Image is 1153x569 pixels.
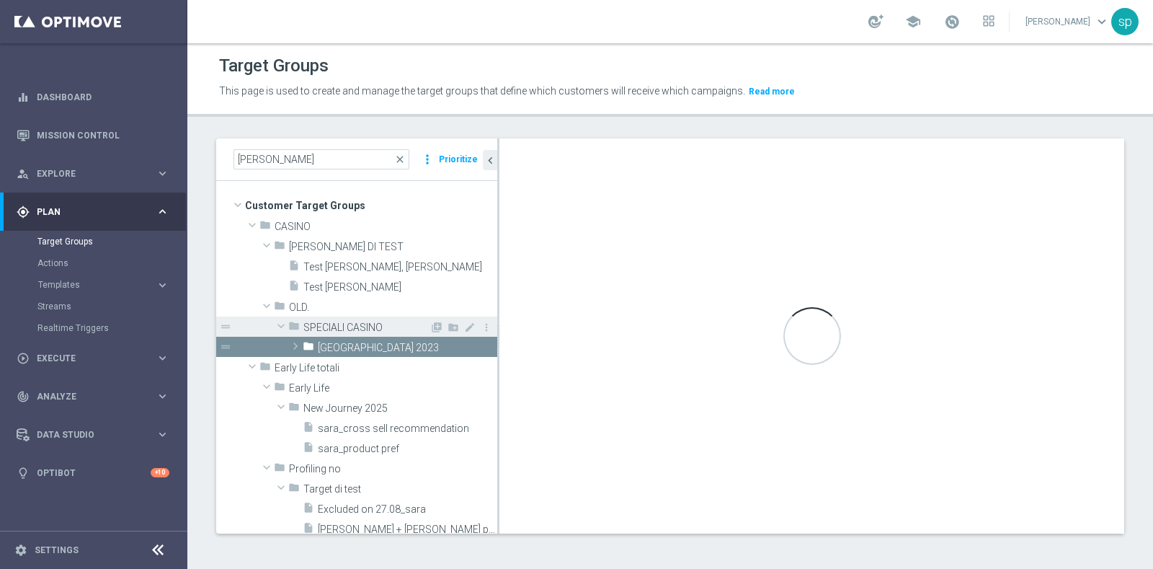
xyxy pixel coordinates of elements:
div: Analyze [17,390,156,403]
i: more_vert [420,149,435,169]
i: folder [274,300,285,317]
i: insert_drive_file [303,441,314,458]
button: equalizer Dashboard [16,92,170,103]
span: Analyze [37,392,156,401]
span: CONTI DI TEST [289,241,497,253]
span: This page is used to create and manage the target groups that define which customers will receive... [219,85,745,97]
span: Customer Target Groups [245,195,497,216]
div: Templates [37,274,186,296]
span: Early Life totali [275,362,497,374]
button: Templates keyboard_arrow_right [37,279,170,291]
span: OLD. [289,301,497,314]
div: Realtime Triggers [37,317,186,339]
i: Add Folder [448,322,459,333]
i: insert_drive_file [303,502,314,519]
div: Optibot [17,454,169,492]
i: folder [259,219,271,236]
i: keyboard_arrow_right [156,428,169,441]
button: play_circle_outline Execute keyboard_arrow_right [16,353,170,364]
i: folder [274,381,285,397]
span: Plan [37,208,156,216]
a: Realtime Triggers [37,322,150,334]
i: folder [303,340,314,357]
div: Data Studio [17,428,156,441]
a: Actions [37,257,150,269]
i: more_vert [481,322,492,333]
button: person_search Explore keyboard_arrow_right [16,168,170,180]
a: [PERSON_NAME]keyboard_arrow_down [1024,11,1111,32]
span: Early Life [289,382,497,394]
i: insert_drive_file [288,280,300,296]
div: Explore [17,167,156,180]
i: Add Target group [431,322,442,333]
div: Streams [37,296,186,317]
div: Mission Control [17,116,169,154]
span: CASINO [275,221,497,233]
a: Mission Control [37,116,169,154]
i: folder [259,361,271,377]
i: settings [14,544,27,557]
i: equalizer [17,91,30,104]
h1: Target Groups [219,56,329,76]
div: +10 [151,468,169,477]
i: keyboard_arrow_right [156,205,169,219]
div: Actions [37,252,186,274]
i: gps_fixed [17,206,30,219]
i: folder [288,482,300,498]
i: folder [274,462,285,478]
span: keyboard_arrow_down [1094,14,1110,30]
i: keyboard_arrow_right [156,278,169,292]
button: lightbulb Optibot +10 [16,467,170,479]
span: Explore [37,169,156,178]
i: play_circle_outline [17,352,30,365]
span: Data Studio [37,431,156,439]
i: insert_drive_file [303,421,314,438]
span: Execute [37,354,156,363]
button: gps_fixed Plan keyboard_arrow_right [16,206,170,218]
span: New Journey 2025 [303,402,497,415]
i: keyboard_arrow_right [156,167,169,180]
button: track_changes Analyze keyboard_arrow_right [16,391,170,402]
span: sara_cross sell recommendation [318,423,497,435]
a: Streams [37,301,150,312]
span: Excluded on 27.08_sara [318,503,497,516]
span: sara_product pref [318,443,497,455]
span: Mary &#x2B; sara per test [318,524,497,536]
a: Dashboard [37,78,169,116]
i: Rename Folder [464,322,476,333]
div: Dashboard [17,78,169,116]
span: CASINO PARK 2023 [318,342,497,354]
i: folder [288,401,300,418]
div: sp [1111,8,1139,35]
a: Target Groups [37,236,150,247]
input: Quick find group or folder [233,149,409,169]
a: Settings [35,546,79,555]
i: person_search [17,167,30,180]
span: SPECIALI CASINO [303,322,429,334]
div: Target Groups [37,231,186,252]
button: chevron_left [483,150,497,170]
button: Read more [747,84,796,100]
div: Templates [38,281,156,289]
span: Test conti Sara, Elena e Roberto [303,261,497,273]
div: Execute [17,352,156,365]
div: Plan [17,206,156,219]
button: Mission Control [16,130,170,141]
button: Prioritize [437,150,480,169]
i: keyboard_arrow_right [156,351,169,365]
i: folder [274,239,285,256]
button: Data Studio keyboard_arrow_right [16,429,170,441]
span: school [905,14,921,30]
i: lightbulb [17,467,30,480]
i: chevron_left [484,154,497,167]
i: track_changes [17,390,30,403]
